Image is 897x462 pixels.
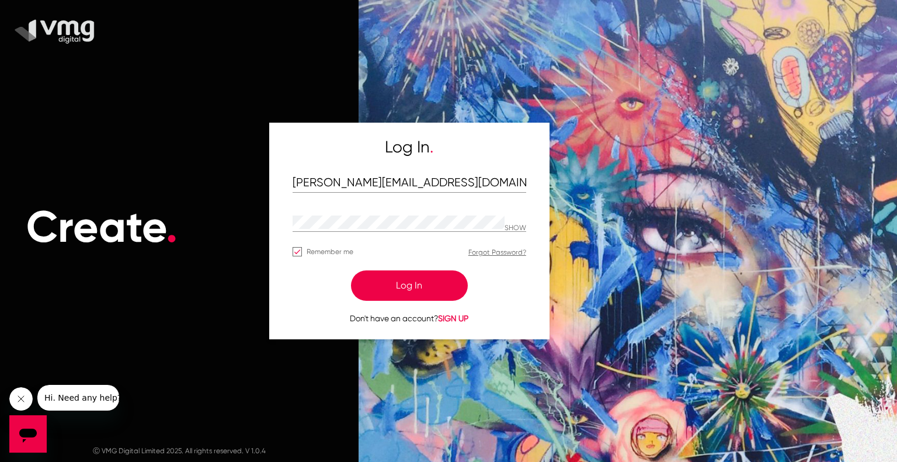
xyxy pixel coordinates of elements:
span: SIGN UP [438,314,468,323]
iframe: Button to launch messaging window [9,415,47,453]
input: Email Address [293,176,526,190]
span: Hi. Need any help? [7,8,84,18]
p: Hide password [505,224,526,232]
span: . [166,200,178,253]
p: Don't have an account? [293,312,526,325]
h5: Log In [293,137,526,157]
a: Forgot Password? [468,248,526,256]
button: Log In [351,270,468,301]
iframe: Close message [9,387,33,411]
iframe: Message from company [37,385,119,411]
span: Remember me [307,245,353,259]
span: . [430,137,433,157]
